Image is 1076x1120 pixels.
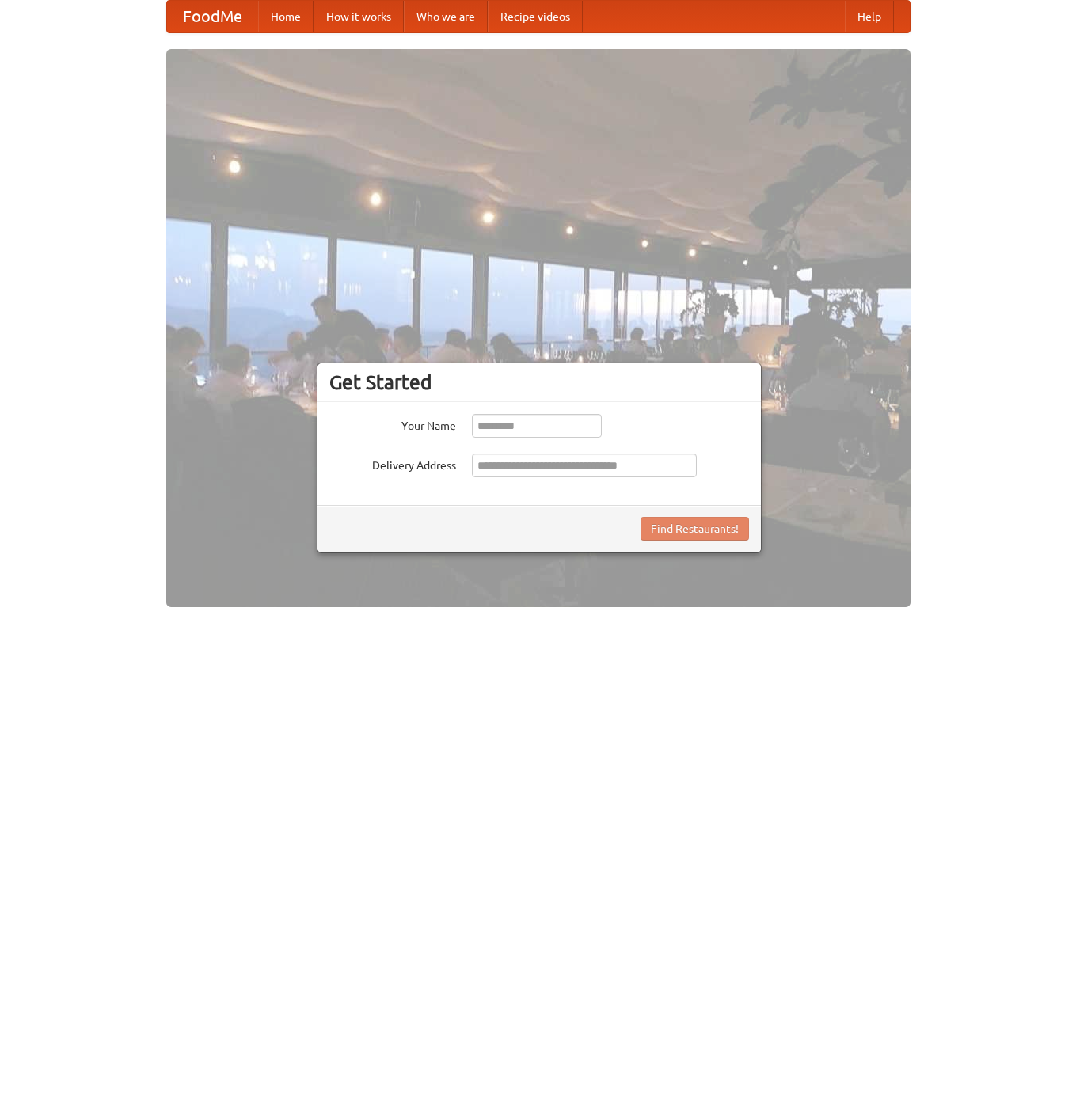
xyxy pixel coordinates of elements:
[314,1,404,32] a: How it works
[167,1,258,32] a: FoodMe
[488,1,583,32] a: Recipe videos
[404,1,488,32] a: Who we are
[329,370,749,394] h3: Get Started
[329,414,456,434] label: Your Name
[258,1,314,32] a: Home
[329,454,456,473] label: Delivery Address
[641,517,749,541] button: Find Restaurants!
[845,1,894,32] a: Help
